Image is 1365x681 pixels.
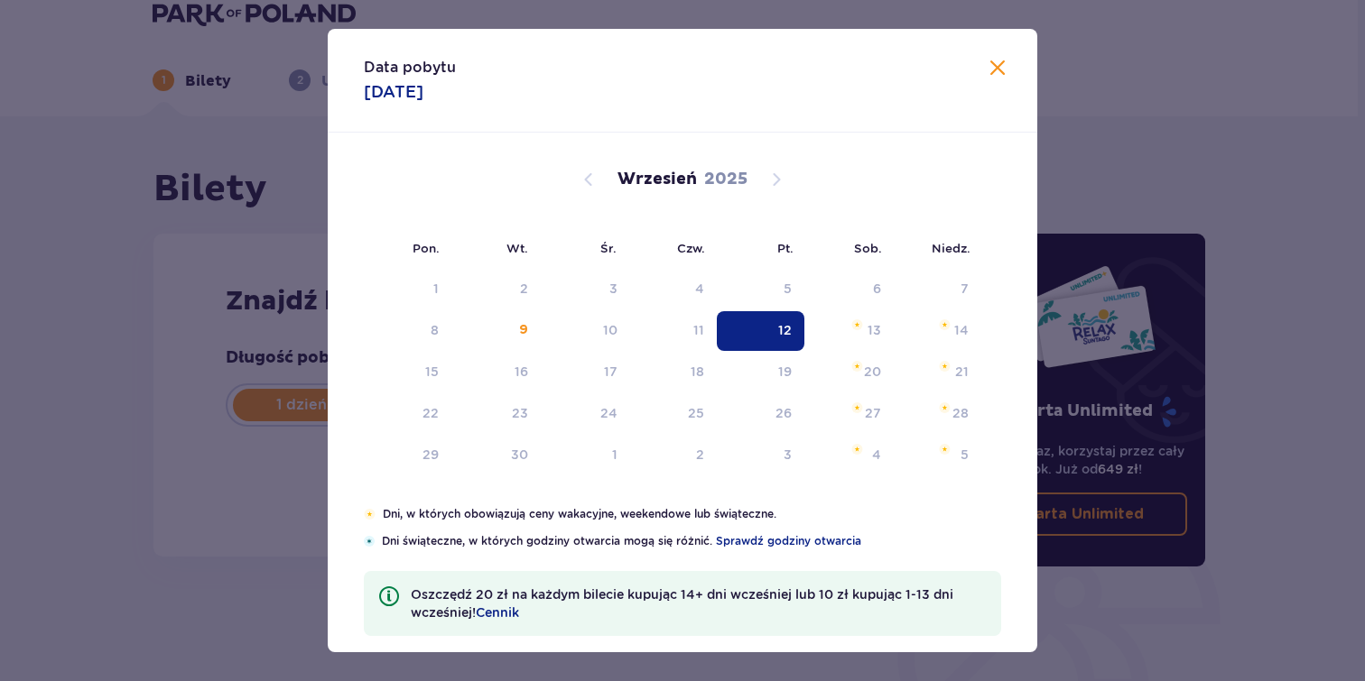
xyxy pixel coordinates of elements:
[630,353,718,392] td: czwartek, 18 września 2025
[873,280,881,298] div: 6
[609,280,617,298] div: 3
[872,446,881,464] div: 4
[364,311,451,351] td: Not available. poniedziałek, 8 września 2025
[383,506,1001,522] p: Dni, w których obowiązują ceny wakacyjne, weekendowe lub świąteczne.
[433,280,439,298] div: 1
[894,436,981,475] td: niedziela, 5 października 2025
[519,321,528,339] div: 9
[425,363,439,381] div: 15
[511,446,528,464] div: 30
[451,436,541,475] td: wtorek, 30 września 2025
[894,270,981,309] td: Not available. niedziela, 7 września 2025
[364,270,451,309] td: Not available. poniedziałek, 1 września 2025
[717,353,804,392] td: piątek, 19 września 2025
[804,436,894,475] td: sobota, 4 października 2025
[603,321,617,339] div: 10
[695,280,704,298] div: 4
[630,270,718,309] td: Not available. czwartek, 4 września 2025
[717,394,804,434] td: piątek, 26 września 2025
[506,241,528,255] small: Wt.
[804,270,894,309] td: Not available. sobota, 6 września 2025
[691,363,704,381] div: 18
[413,241,440,255] small: Pon.
[778,363,792,381] div: 19
[804,394,894,434] td: sobota, 27 września 2025
[778,321,792,339] div: 12
[717,436,804,475] td: piątek, 3 października 2025
[784,280,792,298] div: 5
[431,321,439,339] div: 8
[541,436,630,475] td: środa, 1 października 2025
[775,404,792,422] div: 26
[894,394,981,434] td: niedziela, 28 września 2025
[541,311,630,351] td: środa, 10 września 2025
[364,436,451,475] td: poniedziałek, 29 września 2025
[804,311,894,351] td: sobota, 13 września 2025
[716,533,861,549] a: Sprawdź godziny otwarcia
[894,353,981,392] td: niedziela, 21 września 2025
[600,404,617,422] div: 24
[717,311,804,351] td: Selected. piątek, 12 września 2025
[328,133,1037,506] div: Calendar
[515,363,528,381] div: 16
[364,353,451,392] td: poniedziałek, 15 września 2025
[451,353,541,392] td: wtorek, 16 września 2025
[693,321,704,339] div: 11
[932,241,970,255] small: Niedz.
[541,353,630,392] td: środa, 17 września 2025
[451,394,541,434] td: wtorek, 23 września 2025
[784,446,792,464] div: 3
[541,270,630,309] td: Not available. środa, 3 września 2025
[451,311,541,351] td: wtorek, 9 września 2025
[894,311,981,351] td: niedziela, 14 września 2025
[865,404,881,422] div: 27
[600,241,617,255] small: Śr.
[777,241,794,255] small: Pt.
[864,363,881,381] div: 20
[804,353,894,392] td: sobota, 20 września 2025
[451,270,541,309] td: Not available. wtorek, 2 września 2025
[512,404,528,422] div: 23
[520,280,528,298] div: 2
[422,446,439,464] div: 29
[604,363,617,381] div: 17
[612,446,617,464] div: 1
[677,241,705,255] small: Czw.
[688,404,704,422] div: 25
[696,446,704,464] div: 2
[364,394,451,434] td: poniedziałek, 22 września 2025
[854,241,882,255] small: Sob.
[541,394,630,434] td: środa, 24 września 2025
[717,270,804,309] td: Not available. piątek, 5 września 2025
[630,311,718,351] td: czwartek, 11 września 2025
[422,404,439,422] div: 22
[630,436,718,475] td: czwartek, 2 października 2025
[868,321,881,339] div: 13
[630,394,718,434] td: czwartek, 25 września 2025
[382,533,1001,549] p: Dni świąteczne, w których godziny otwarcia mogą się różnić.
